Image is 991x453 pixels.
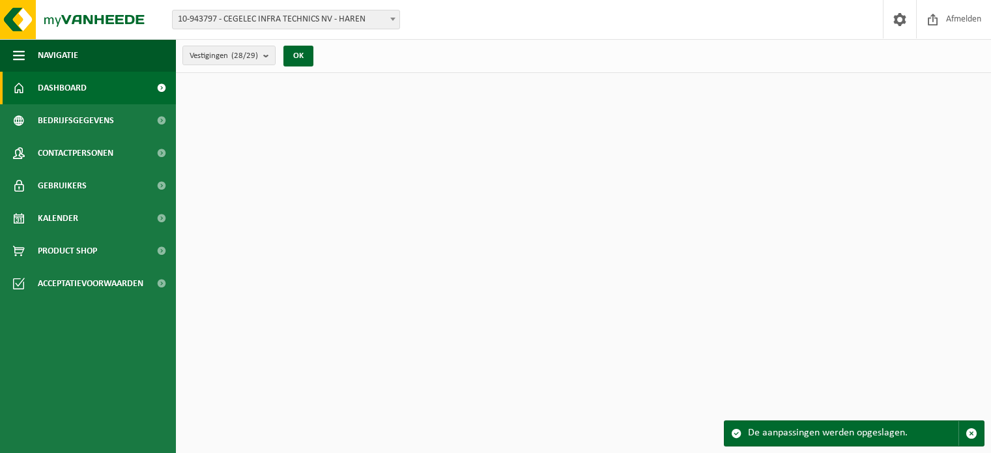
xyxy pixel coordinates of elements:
span: 10-943797 - CEGELEC INFRA TECHNICS NV - HAREN [172,10,400,29]
span: Vestigingen [190,46,258,66]
span: Product Shop [38,235,97,267]
div: De aanpassingen werden opgeslagen. [748,421,958,446]
span: Dashboard [38,72,87,104]
span: Gebruikers [38,169,87,202]
span: 10-943797 - CEGELEC INFRA TECHNICS NV - HAREN [173,10,399,29]
span: Navigatie [38,39,78,72]
span: Kalender [38,202,78,235]
span: Bedrijfsgegevens [38,104,114,137]
button: OK [283,46,313,66]
count: (28/29) [231,51,258,60]
span: Acceptatievoorwaarden [38,267,143,300]
span: Contactpersonen [38,137,113,169]
button: Vestigingen(28/29) [182,46,276,65]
